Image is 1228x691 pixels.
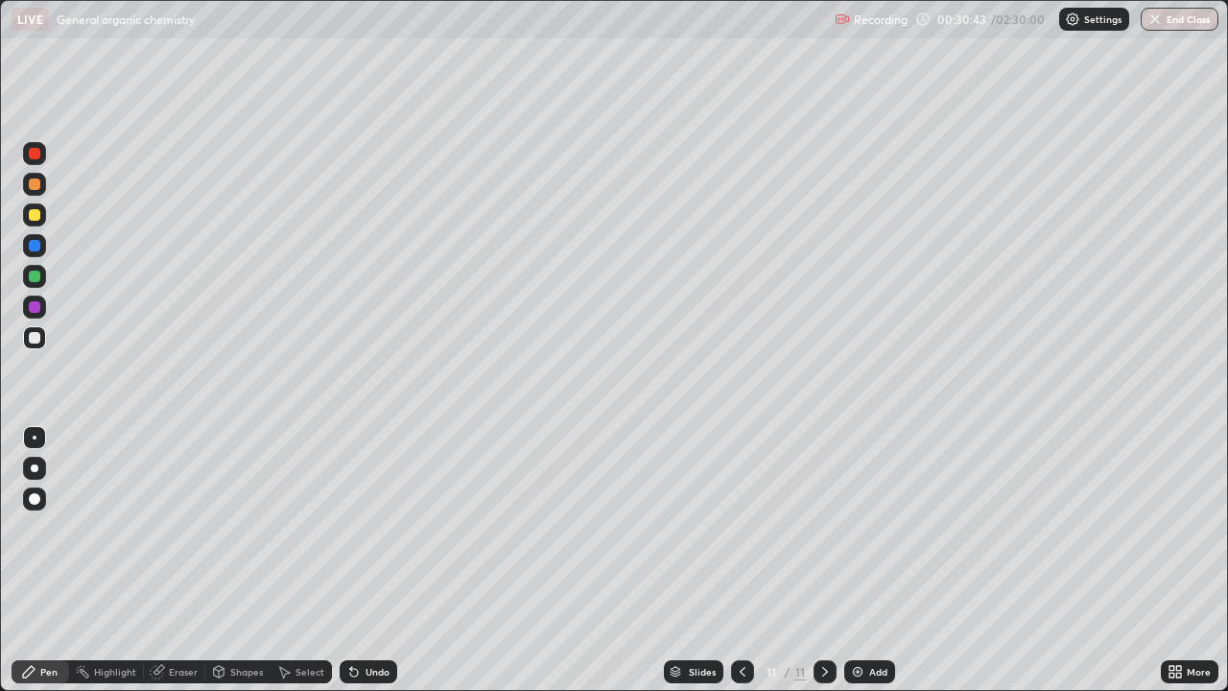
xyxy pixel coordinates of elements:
div: 11 [794,663,806,680]
img: add-slide-button [850,664,865,679]
div: Select [295,667,324,677]
p: Recording [854,12,908,27]
div: 11 [762,666,781,678]
img: end-class-cross [1147,12,1163,27]
p: LIVE [17,12,43,27]
p: Settings [1084,14,1122,24]
img: class-settings-icons [1065,12,1080,27]
p: General organic chemistry [57,12,195,27]
div: Undo [366,667,390,677]
div: More [1187,667,1211,677]
button: End Class [1141,8,1218,31]
div: Highlight [94,667,136,677]
div: Add [869,667,887,677]
img: recording.375f2c34.svg [835,12,850,27]
div: Eraser [169,667,198,677]
div: Pen [40,667,58,677]
div: / [785,666,791,678]
div: Shapes [230,667,263,677]
div: Slides [689,667,716,677]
